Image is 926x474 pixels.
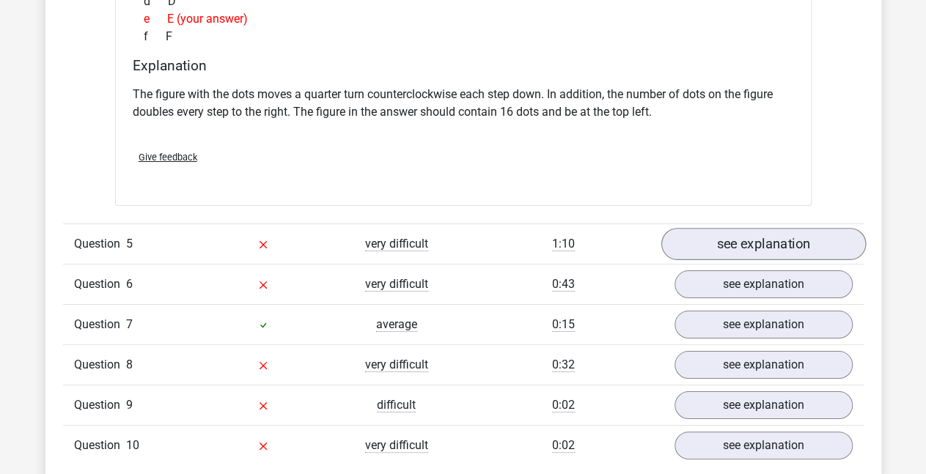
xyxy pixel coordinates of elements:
[552,317,575,332] span: 0:15
[552,438,575,453] span: 0:02
[126,317,133,331] span: 7
[552,398,575,412] span: 0:02
[365,438,428,453] span: very difficult
[74,396,126,414] span: Question
[675,311,853,338] a: see explanation
[144,10,167,28] span: e
[133,86,794,121] p: The figure with the dots moves a quarter turn counterclockwise each step down. In addition, the n...
[552,237,575,251] span: 1:10
[377,398,416,412] span: difficult
[126,237,133,251] span: 5
[675,432,853,459] a: see explanation
[74,356,126,374] span: Question
[126,438,139,452] span: 10
[139,152,197,163] span: Give feedback
[365,358,428,372] span: very difficult
[675,270,853,298] a: see explanation
[126,358,133,371] span: 8
[552,277,575,292] span: 0:43
[74,275,126,293] span: Question
[133,57,794,74] h4: Explanation
[133,10,794,28] div: E (your answer)
[74,437,126,454] span: Question
[74,235,126,253] span: Question
[675,351,853,379] a: see explanation
[675,391,853,419] a: see explanation
[661,228,865,260] a: see explanation
[365,277,428,292] span: very difficult
[133,28,794,45] div: F
[126,398,133,412] span: 9
[365,237,428,251] span: very difficult
[74,316,126,333] span: Question
[126,277,133,291] span: 6
[144,28,166,45] span: f
[376,317,417,332] span: average
[552,358,575,372] span: 0:32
